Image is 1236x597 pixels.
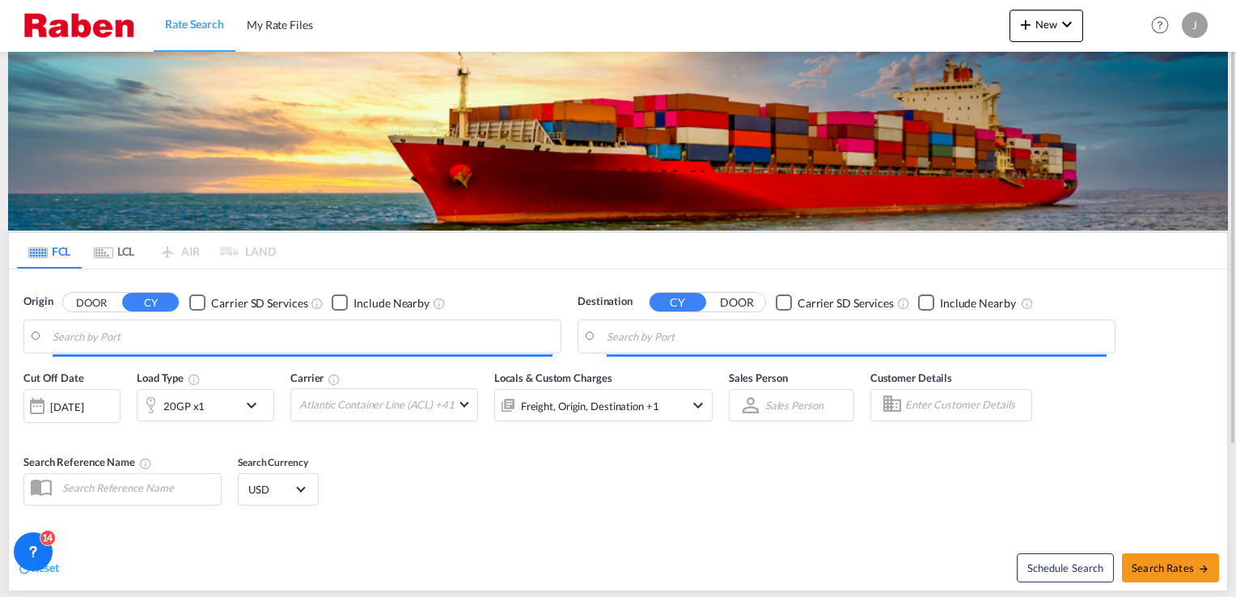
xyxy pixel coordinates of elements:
[23,371,84,384] span: Cut Off Date
[17,233,276,269] md-pagination-wrapper: Use the left and right arrow keys to navigate between tabs
[188,373,201,386] md-icon: icon-information-outline
[776,294,894,311] md-checkbox: Checkbox No Ink
[8,52,1228,231] img: LCL+%26+FCL+BACKGROUND.png
[905,393,1026,417] input: Enter Customer Details
[870,371,952,384] span: Customer Details
[23,389,121,423] div: [DATE]
[290,371,341,384] span: Carrier
[798,295,894,311] div: Carrier SD Services
[1017,553,1114,582] button: Note: By default Schedule search will only considerorigin ports, destination ports and cut off da...
[521,395,659,417] div: Freight Origin Destination Factory Stuffing
[211,295,307,311] div: Carrier SD Services
[332,294,430,311] md-checkbox: Checkbox No Ink
[238,456,308,468] span: Search Currency
[23,455,152,468] span: Search Reference Name
[82,233,146,269] md-tab-item: LCL
[918,294,1016,311] md-checkbox: Checkbox No Ink
[247,18,313,32] span: My Rate Files
[247,477,310,501] md-select: Select Currency: $ USDUnited States Dollar
[137,389,274,421] div: 20GP x1icon-chevron-down
[1016,15,1035,34] md-icon: icon-plus 400-fg
[1021,297,1034,310] md-icon: Unchecked: Ignores neighbouring ports when fetching rates.Checked : Includes neighbouring ports w...
[1132,561,1209,574] span: Search Rates
[163,395,205,417] div: 20GP x1
[940,295,1016,311] div: Include Nearby
[17,561,32,576] md-icon: icon-refresh
[54,476,221,500] input: Search Reference Name
[24,7,133,44] img: 56a1822070ee11ef8af4bf29ef0a0da2.png
[53,324,552,349] input: Search by Port
[17,560,59,578] div: icon-refreshReset
[1010,10,1083,42] button: icon-plus 400-fgNewicon-chevron-down
[494,389,713,421] div: Freight Origin Destination Factory Stuffingicon-chevron-down
[63,294,120,312] button: DOOR
[23,421,36,443] md-datepicker: Select
[1146,11,1182,40] div: Help
[32,561,59,574] span: Reset
[353,295,430,311] div: Include Nearby
[578,294,633,310] span: Destination
[17,233,82,269] md-tab-item: FCL
[688,396,708,415] md-icon: icon-chevron-down
[189,294,307,311] md-checkbox: Checkbox No Ink
[1122,553,1219,582] button: Search Ratesicon-arrow-right
[248,482,294,497] span: USD
[897,297,910,310] md-icon: Unchecked: Search for CY (Container Yard) services for all selected carriers.Checked : Search for...
[9,269,1227,590] div: Origin DOOR CY Checkbox No InkUnchecked: Search for CY (Container Yard) services for all selected...
[650,293,706,311] button: CY
[122,293,179,311] button: CY
[607,324,1107,349] input: Search by Port
[23,294,53,310] span: Origin
[165,17,224,31] span: Rate Search
[311,297,324,310] md-icon: Unchecked: Search for CY (Container Yard) services for all selected carriers.Checked : Search for...
[764,393,825,417] md-select: Sales Person
[1016,18,1077,31] span: New
[1182,12,1208,38] div: J
[139,457,152,470] md-icon: Your search will be saved by the below given name
[709,294,765,312] button: DOOR
[433,297,446,310] md-icon: Unchecked: Ignores neighbouring ports when fetching rates.Checked : Includes neighbouring ports w...
[1146,11,1174,39] span: Help
[1198,563,1209,574] md-icon: icon-arrow-right
[494,371,612,384] span: Locals & Custom Charges
[137,371,201,384] span: Load Type
[242,396,269,415] md-icon: icon-chevron-down
[328,373,341,386] md-icon: The selected Trucker/Carrierwill be displayed in the rate results If the rates are from another f...
[1057,15,1077,34] md-icon: icon-chevron-down
[729,371,788,384] span: Sales Person
[50,400,83,414] div: [DATE]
